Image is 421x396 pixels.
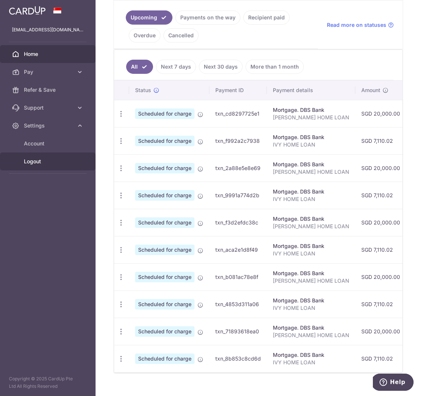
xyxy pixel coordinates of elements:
span: Scheduled for charge [135,245,194,255]
td: SGD 7,110.02 [355,345,406,372]
td: txn_8b853c8cd6d [209,345,267,372]
div: Mortgage. DBS Bank [273,270,349,277]
a: All [126,60,153,74]
td: txn_2a88e5e8e69 [209,154,267,182]
span: Scheduled for charge [135,163,194,173]
span: Pay [24,68,73,76]
p: [PERSON_NAME] HOME LOAN [273,168,349,176]
a: Payments on the way [175,10,240,25]
span: Help [17,5,32,12]
span: Account [24,140,73,147]
p: [PERSON_NAME] HOME LOAN [273,114,349,121]
a: Next 7 days [156,60,196,74]
span: Amount [361,87,380,94]
div: Mortgage. DBS Bank [273,351,349,359]
p: [PERSON_NAME] HOME LOAN [273,277,349,285]
td: txn_b081ac78e8f [209,263,267,290]
img: CardUp [9,6,46,15]
span: Scheduled for charge [135,217,194,228]
td: txn_cd8297725e1 [209,100,267,127]
a: Overdue [129,28,160,43]
td: SGD 7,110.02 [355,182,406,209]
a: More than 1 month [246,60,304,74]
td: SGD 20,000.00 [355,263,406,290]
p: [EMAIL_ADDRESS][DOMAIN_NAME] [12,26,84,34]
span: Scheduled for charge [135,353,194,364]
a: Read more on statuses [327,21,394,29]
td: txn_f992a2c7938 [209,127,267,154]
td: txn_71893618ea0 [209,318,267,345]
th: Payment details [267,81,355,100]
p: IVY HOME LOAN [273,250,349,257]
td: SGD 20,000.00 [355,100,406,127]
span: Scheduled for charge [135,190,194,201]
th: Payment ID [209,81,267,100]
a: Recipient paid [243,10,290,25]
td: SGD 7,110.02 [355,127,406,154]
span: Support [24,104,73,111]
a: Upcoming [126,10,172,25]
td: txn_f3d2efdc38c [209,209,267,236]
p: IVY HOME LOAN [273,304,349,312]
td: SGD 7,110.02 [355,236,406,263]
iframe: Opens a widget where you can find more information [373,374,414,392]
span: Scheduled for charge [135,299,194,309]
div: Mortgage. DBS Bank [273,106,349,114]
p: [PERSON_NAME] HOME LOAN [273,223,349,230]
span: Scheduled for charge [135,136,194,146]
div: Mortgage. DBS Bank [273,161,349,168]
p: IVY HOME LOAN [273,359,349,366]
a: Cancelled [163,28,199,43]
div: Mortgage. DBS Bank [273,324,349,331]
td: SGD 20,000.00 [355,318,406,345]
div: Mortgage. DBS Bank [273,188,349,195]
p: [PERSON_NAME] HOME LOAN [273,331,349,339]
td: SGD 7,110.02 [355,290,406,318]
div: Mortgage. DBS Bank [273,242,349,250]
td: SGD 20,000.00 [355,154,406,182]
span: Read more on statuses [327,21,386,29]
p: IVY HOME LOAN [273,141,349,148]
td: txn_4853d311a06 [209,290,267,318]
p: IVY HOME LOAN [273,195,349,203]
span: Scheduled for charge [135,326,194,337]
td: txn_aca2e1d8f49 [209,236,267,263]
span: Refer & Save [24,86,73,94]
td: SGD 20,000.00 [355,209,406,236]
span: Status [135,87,151,94]
div: Mortgage. DBS Bank [273,133,349,141]
span: Home [24,50,73,58]
a: Next 30 days [199,60,243,74]
div: Mortgage. DBS Bank [273,297,349,304]
span: Scheduled for charge [135,272,194,282]
div: Mortgage. DBS Bank [273,215,349,223]
span: Logout [24,158,73,165]
span: Settings [24,122,73,129]
span: Scheduled for charge [135,109,194,119]
td: txn_9991a774d2b [209,182,267,209]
